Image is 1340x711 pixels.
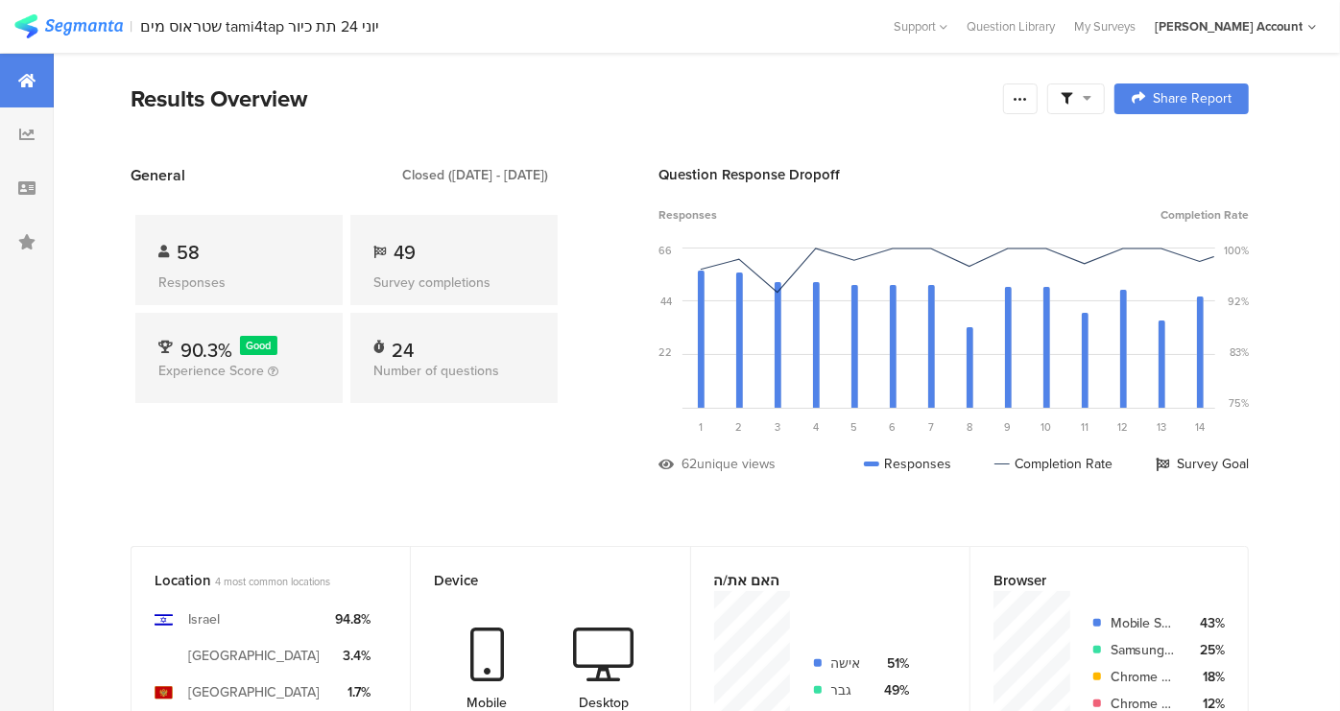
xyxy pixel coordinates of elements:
[957,17,1065,36] a: Question Library
[373,273,535,293] div: Survey completions
[699,419,703,435] span: 1
[402,165,548,185] div: Closed ([DATE] - [DATE])
[335,646,371,666] div: 3.4%
[434,570,634,591] div: Device
[155,570,355,591] div: Location
[658,243,672,258] div: 66
[247,338,272,353] span: Good
[1230,344,1249,360] div: 83%
[188,682,320,702] div: [GEOGRAPHIC_DATA]
[1153,92,1232,106] span: Share Report
[658,344,672,360] div: 22
[1111,613,1176,633] div: Mobile Safari
[1005,419,1012,435] span: 9
[876,653,910,674] div: 51%
[1228,294,1249,309] div: 92%
[180,336,232,365] span: 90.3%
[813,419,819,435] span: 4
[392,336,414,355] div: 24
[928,419,934,435] span: 7
[215,574,330,589] span: 4 most common locations
[736,419,743,435] span: 2
[660,294,672,309] div: 44
[876,680,910,700] div: 49%
[682,454,697,474] div: 62
[967,419,972,435] span: 8
[1191,667,1225,687] div: 18%
[1161,206,1249,224] span: Completion Rate
[864,454,951,474] div: Responses
[131,15,133,37] div: |
[131,82,993,116] div: Results Overview
[775,419,780,435] span: 3
[994,454,1113,474] div: Completion Rate
[1065,17,1145,36] a: My Surveys
[1111,667,1176,687] div: Chrome Mobile
[831,680,861,700] div: גבר
[1155,17,1303,36] div: [PERSON_NAME] Account
[1229,395,1249,411] div: 75%
[1081,419,1089,435] span: 11
[1111,640,1176,660] div: Samsung Internet
[1195,419,1205,435] span: 14
[1191,613,1225,633] div: 43%
[188,609,220,629] div: Israel
[14,14,123,38] img: segmanta logo
[1118,419,1129,435] span: 12
[1041,419,1052,435] span: 10
[658,206,717,224] span: Responses
[851,419,858,435] span: 5
[697,454,776,474] div: unique views
[658,164,1249,185] div: Question Response Dropoff
[714,570,915,591] div: האם את/ה
[890,419,897,435] span: 6
[894,12,947,41] div: Support
[158,273,320,293] div: Responses
[831,653,861,674] div: אישה
[1156,454,1249,474] div: Survey Goal
[188,646,320,666] div: [GEOGRAPHIC_DATA]
[335,609,371,629] div: 94.8%
[335,682,371,702] div: 1.7%
[993,570,1193,591] div: Browser
[373,361,499,381] span: Number of questions
[141,17,380,36] div: שטראוס מים tami4tap יוני 24 תת כיור
[131,164,185,186] span: General
[394,238,416,267] span: 49
[1191,640,1225,660] div: 25%
[1157,419,1166,435] span: 13
[1224,243,1249,258] div: 100%
[177,238,200,267] span: 58
[158,361,264,381] span: Experience Score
